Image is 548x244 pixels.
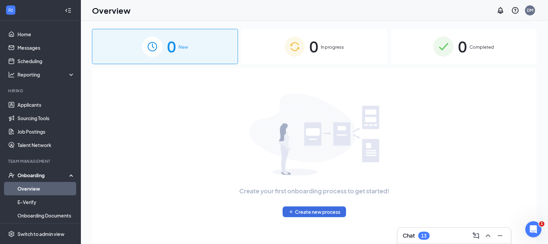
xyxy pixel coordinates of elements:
svg: QuestionInfo [511,6,519,14]
a: E-Verify [17,195,75,209]
div: Team Management [8,158,73,164]
a: Job Postings [17,125,75,138]
span: 0 [309,35,318,58]
a: Scheduling [17,54,75,68]
span: 0 [167,35,176,58]
span: In progress [321,44,344,50]
a: Overview [17,182,75,195]
svg: Settings [8,231,15,237]
a: Applicants [17,98,75,111]
h3: Chat [403,232,415,239]
a: Onboarding Documents [17,209,75,222]
span: Create your first onboarding process to get started! [239,186,389,196]
span: 0 [458,35,467,58]
span: 1 [539,221,544,227]
h1: Overview [92,5,131,16]
div: Hiring [8,88,73,94]
svg: Minimize [496,232,504,240]
a: Activity log [17,222,75,236]
button: PlusCreate new process [283,206,346,217]
span: New [179,44,188,50]
svg: Analysis [8,71,15,78]
svg: ChevronUp [484,232,492,240]
a: Sourcing Tools [17,111,75,125]
svg: Plus [288,209,294,214]
div: DM [527,7,533,13]
svg: Notifications [496,6,504,14]
div: Onboarding [17,172,69,179]
svg: Collapse [65,7,71,14]
div: Switch to admin view [17,231,64,237]
button: ChevronUp [483,230,493,241]
span: Completed [469,44,494,50]
div: Reporting [17,71,75,78]
div: 13 [421,233,427,239]
svg: ComposeMessage [472,232,480,240]
button: ComposeMessage [470,230,481,241]
iframe: Intercom live chat [525,221,541,237]
svg: UserCheck [8,172,15,179]
a: Messages [17,41,75,54]
a: Talent Network [17,138,75,152]
a: Home [17,28,75,41]
button: Minimize [495,230,505,241]
svg: WorkstreamLogo [7,7,14,13]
